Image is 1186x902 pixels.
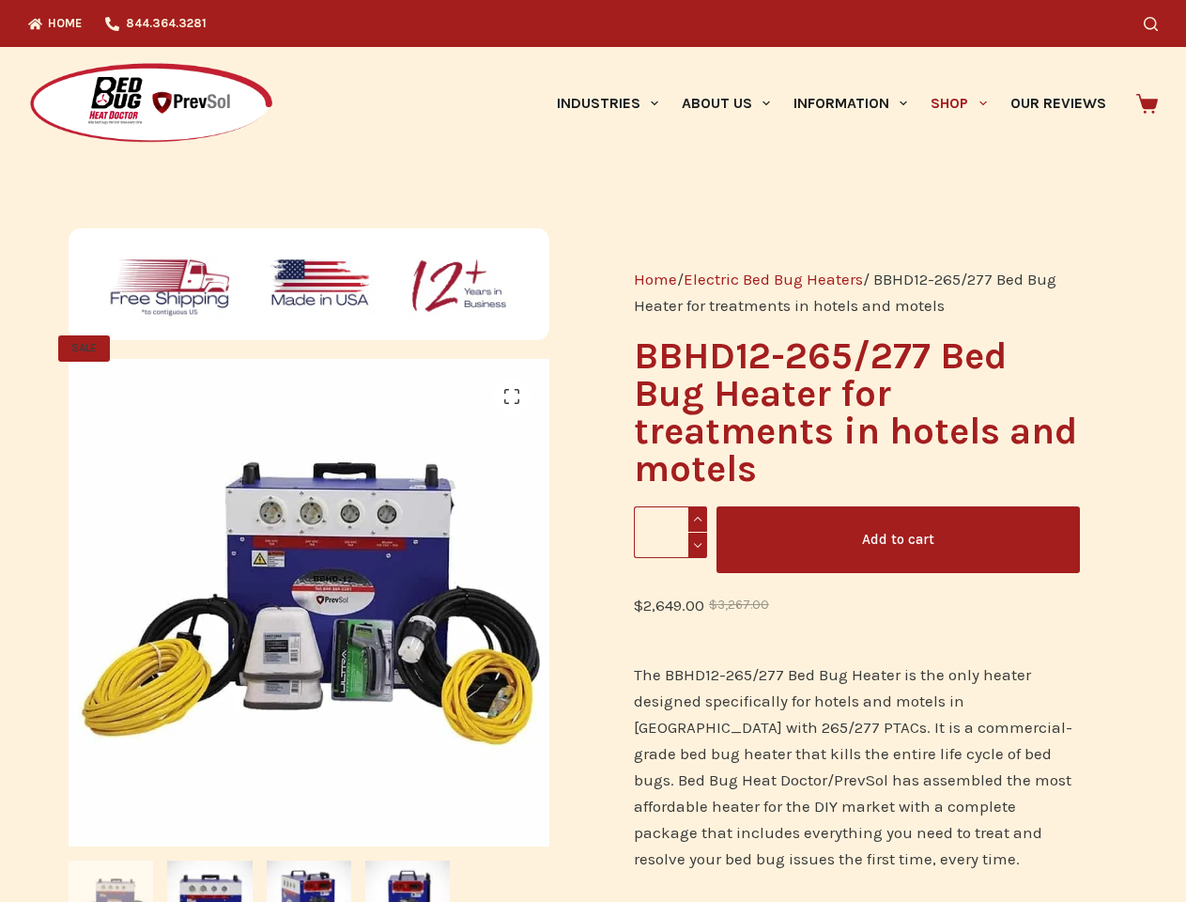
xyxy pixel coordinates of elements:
[919,47,998,160] a: Shop
[998,47,1117,160] a: Our Reviews
[634,665,1072,868] span: The BBHD12-265/277 Bed Bug Heater is the only heater designed specifically for hotels and motels ...
[634,506,707,558] input: Product quantity
[69,591,556,610] a: Bed Bug Heat Doctor PrevSol Bed Bug Heat Treatment Equipment · Free Shipping · Treats up to 450 s...
[782,47,919,160] a: Information
[69,359,556,847] img: Bed Bug Heat Doctor PrevSol Bed Bug Heat Treatment Equipment · Free Shipping · Treats up to 450 s...
[28,62,274,146] img: Prevsol/Bed Bug Heat Doctor
[634,270,677,288] a: Home
[684,270,863,288] a: Electric Bed Bug Heaters
[634,337,1080,488] h1: BBHD12-265/277 Bed Bug Heater for treatments in hotels and motels
[716,506,1080,573] button: Add to cart
[1144,17,1158,31] button: Search
[493,378,531,415] a: View full-screen image gallery
[709,598,717,612] span: $
[545,47,670,160] a: Industries
[545,47,1117,160] nav: Primary
[58,335,110,362] span: SALE
[634,596,704,614] bdi: 2,649.00
[634,596,643,614] span: $
[709,598,769,612] bdi: 3,267.00
[670,47,781,160] a: About Us
[634,266,1080,319] nav: Breadcrumb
